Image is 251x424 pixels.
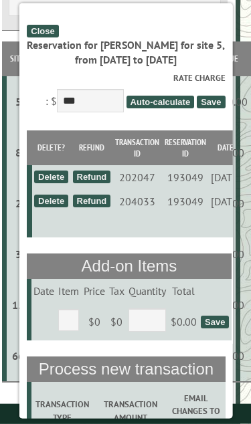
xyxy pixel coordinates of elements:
[12,298,24,312] div: 15
[12,197,24,210] div: 2
[196,96,224,108] span: Save
[161,165,208,189] td: 193049
[208,189,242,213] td: [DATE]
[168,303,198,340] td: $0.00
[208,165,242,189] td: [DATE]
[33,171,68,183] div: Delete
[168,279,198,303] td: Total
[200,316,228,328] div: Save
[161,130,208,165] th: Reservation ID
[12,349,24,362] div: 66
[81,279,106,303] td: Price
[56,279,80,303] td: Item
[33,398,91,423] label: Transaction Type
[26,72,224,115] div: : $
[26,37,224,68] div: Reservation for [PERSON_NAME] for site 5, from [DATE] to [DATE]
[70,130,112,165] th: Refund
[112,189,162,213] td: 204033
[33,195,68,207] div: Delete
[81,303,106,340] td: $0
[26,72,224,84] label: Rate Charge
[112,165,162,189] td: 202047
[126,279,167,303] td: Quantity
[106,279,126,303] td: Tax
[12,95,24,108] div: 5
[208,130,242,165] th: Date
[161,189,208,213] td: 193049
[106,303,126,340] td: $0
[7,41,26,76] th: Site
[112,130,162,165] th: Transaction ID
[126,96,194,108] span: Auto-calculate
[31,130,70,165] th: Delete?
[95,398,164,423] label: Transaction Amount
[12,146,24,159] div: 8
[31,279,56,303] td: Date
[12,247,24,261] div: 3
[26,25,58,37] div: Close
[26,253,230,279] th: Add-on Items
[72,195,110,207] div: Refund
[26,356,224,382] th: Process new transaction
[72,171,110,183] div: Refund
